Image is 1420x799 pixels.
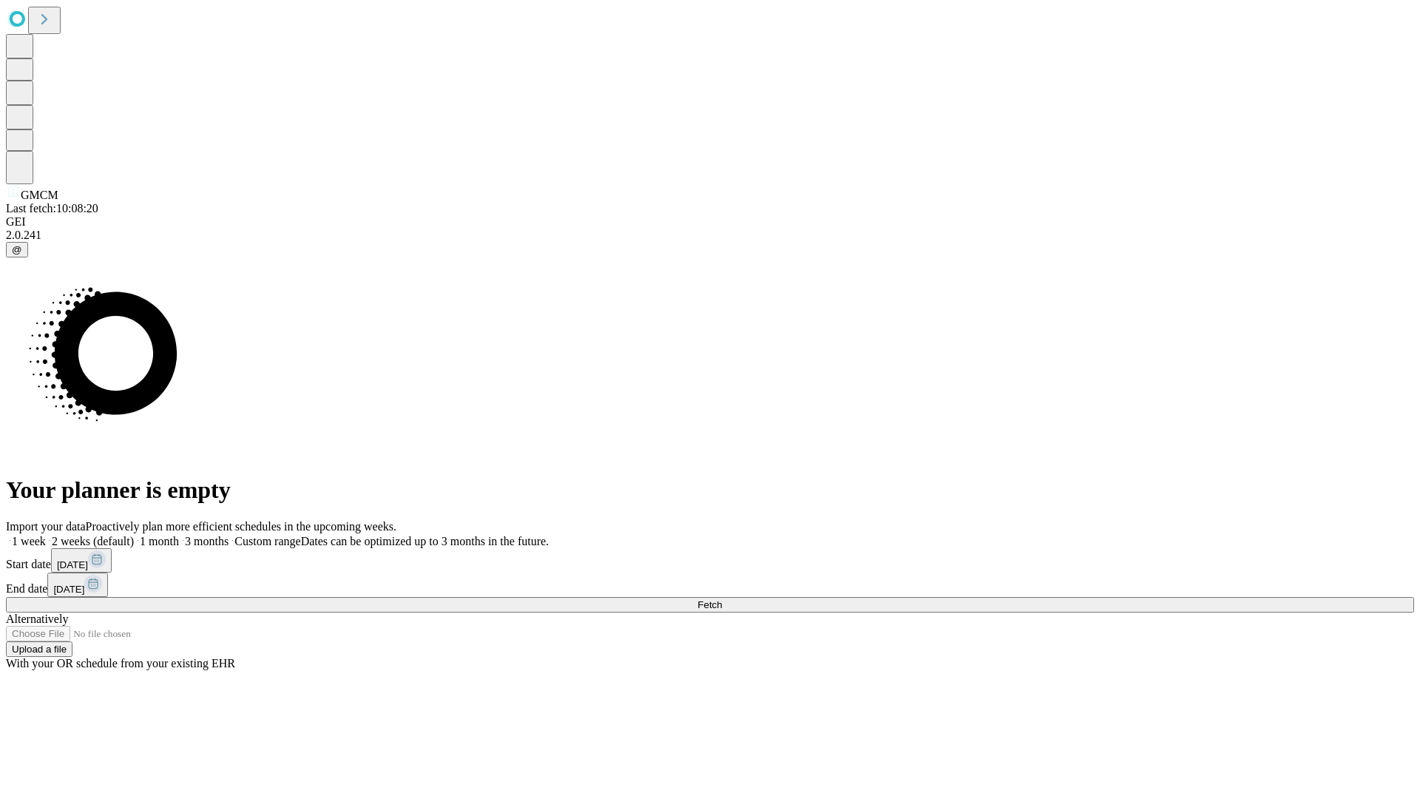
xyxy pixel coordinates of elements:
[6,613,68,625] span: Alternatively
[6,548,1414,573] div: Start date
[301,535,549,547] span: Dates can be optimized up to 3 months in the future.
[234,535,300,547] span: Custom range
[86,520,396,533] span: Proactively plan more efficient schedules in the upcoming weeks.
[57,559,88,570] span: [DATE]
[6,242,28,257] button: @
[140,535,179,547] span: 1 month
[6,641,72,657] button: Upload a file
[6,476,1414,504] h1: Your planner is empty
[6,657,235,670] span: With your OR schedule from your existing EHR
[185,535,229,547] span: 3 months
[12,244,22,255] span: @
[6,202,98,215] span: Last fetch: 10:08:20
[51,548,112,573] button: [DATE]
[47,573,108,597] button: [DATE]
[6,573,1414,597] div: End date
[53,584,84,595] span: [DATE]
[6,229,1414,242] div: 2.0.241
[697,599,722,610] span: Fetch
[12,535,46,547] span: 1 week
[52,535,134,547] span: 2 weeks (default)
[6,520,86,533] span: Import your data
[21,189,58,201] span: GMCM
[6,597,1414,613] button: Fetch
[6,215,1414,229] div: GEI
